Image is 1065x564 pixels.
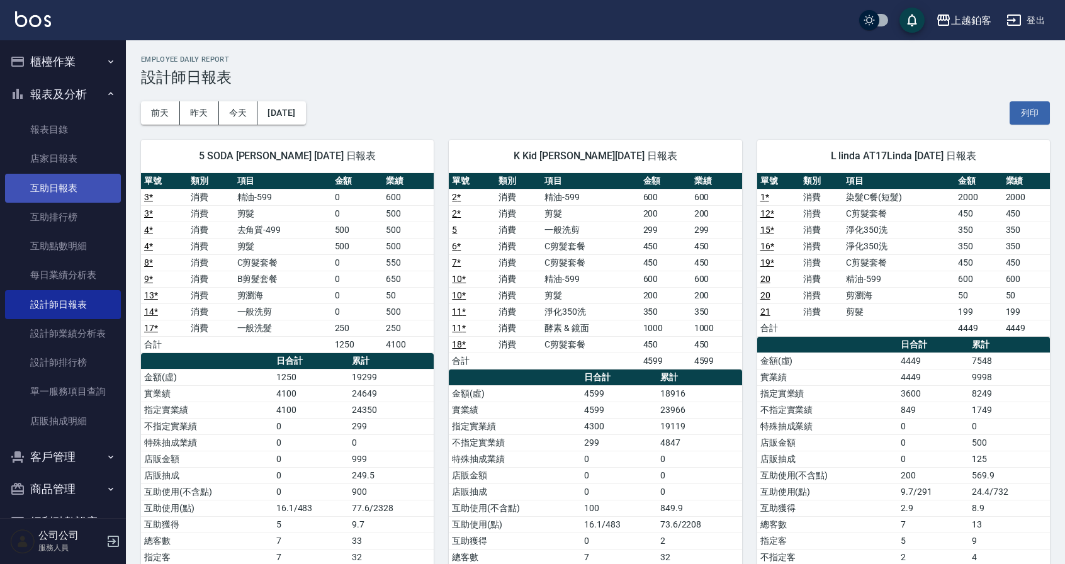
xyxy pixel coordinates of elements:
[757,352,898,369] td: 金額(虛)
[898,533,969,549] td: 5
[495,205,541,222] td: 消費
[581,533,657,549] td: 0
[757,533,898,549] td: 指定客
[760,307,770,317] a: 21
[5,45,121,78] button: 櫃檯作業
[383,320,434,336] td: 250
[640,287,691,303] td: 200
[495,303,541,320] td: 消費
[349,533,434,549] td: 33
[969,483,1050,500] td: 24.4/732
[141,69,1050,86] h3: 設計師日報表
[383,287,434,303] td: 50
[898,483,969,500] td: 9.7/291
[188,173,234,189] th: 類別
[5,115,121,144] a: 報表目錄
[495,271,541,287] td: 消費
[349,402,434,418] td: 24350
[5,377,121,406] a: 單一服務項目查詢
[188,222,234,238] td: 消費
[141,434,273,451] td: 特殊抽成業績
[843,238,955,254] td: 淨化350洗
[383,189,434,205] td: 600
[273,434,349,451] td: 0
[969,385,1050,402] td: 8249
[1003,222,1050,238] td: 350
[969,467,1050,483] td: 569.9
[273,369,349,385] td: 1250
[800,254,843,271] td: 消費
[332,320,383,336] td: 250
[955,238,1002,254] td: 350
[541,173,640,189] th: 項目
[899,8,925,33] button: save
[188,271,234,287] td: 消費
[657,516,742,533] td: 73.6/2208
[349,369,434,385] td: 19299
[969,500,1050,516] td: 8.9
[5,407,121,436] a: 店販抽成明細
[234,205,332,222] td: 剪髮
[495,173,541,189] th: 類別
[657,533,742,549] td: 2
[5,203,121,232] a: 互助排行榜
[969,434,1050,451] td: 500
[234,320,332,336] td: 一般洗髮
[541,287,640,303] td: 剪髮
[581,500,657,516] td: 100
[234,303,332,320] td: 一般洗剪
[800,189,843,205] td: 消費
[449,418,581,434] td: 指定實業績
[449,173,741,369] table: a dense table
[234,238,332,254] td: 剪髮
[188,189,234,205] td: 消費
[234,222,332,238] td: 去角質-499
[1003,173,1050,189] th: 業績
[5,473,121,505] button: 商品管理
[349,500,434,516] td: 77.6/2328
[640,336,691,352] td: 450
[349,418,434,434] td: 299
[541,271,640,287] td: 精油-599
[449,516,581,533] td: 互助使用(點)
[273,451,349,467] td: 0
[332,271,383,287] td: 0
[273,516,349,533] td: 5
[640,189,691,205] td: 600
[495,287,541,303] td: 消費
[5,319,121,348] a: 設計師業績分析表
[383,336,434,352] td: 4100
[541,205,640,222] td: 剪髮
[581,483,657,500] td: 0
[188,254,234,271] td: 消費
[1003,254,1050,271] td: 450
[969,533,1050,549] td: 9
[449,533,581,549] td: 互助獲得
[141,418,273,434] td: 不指定實業績
[843,287,955,303] td: 剪瀏海
[449,385,581,402] td: 金額(虛)
[495,254,541,271] td: 消費
[800,205,843,222] td: 消費
[951,13,991,28] div: 上越鉑客
[657,500,742,516] td: 849.9
[640,173,691,189] th: 金額
[757,467,898,483] td: 互助使用(不含點)
[5,290,121,319] a: 設計師日報表
[898,385,969,402] td: 3600
[273,418,349,434] td: 0
[955,173,1002,189] th: 金額
[640,222,691,238] td: 299
[800,303,843,320] td: 消費
[1001,9,1050,32] button: 登出
[495,238,541,254] td: 消費
[495,222,541,238] td: 消費
[691,271,742,287] td: 600
[383,222,434,238] td: 500
[657,467,742,483] td: 0
[955,254,1002,271] td: 450
[383,271,434,287] td: 650
[691,238,742,254] td: 450
[180,101,219,125] button: 昨天
[38,542,103,553] p: 服務人員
